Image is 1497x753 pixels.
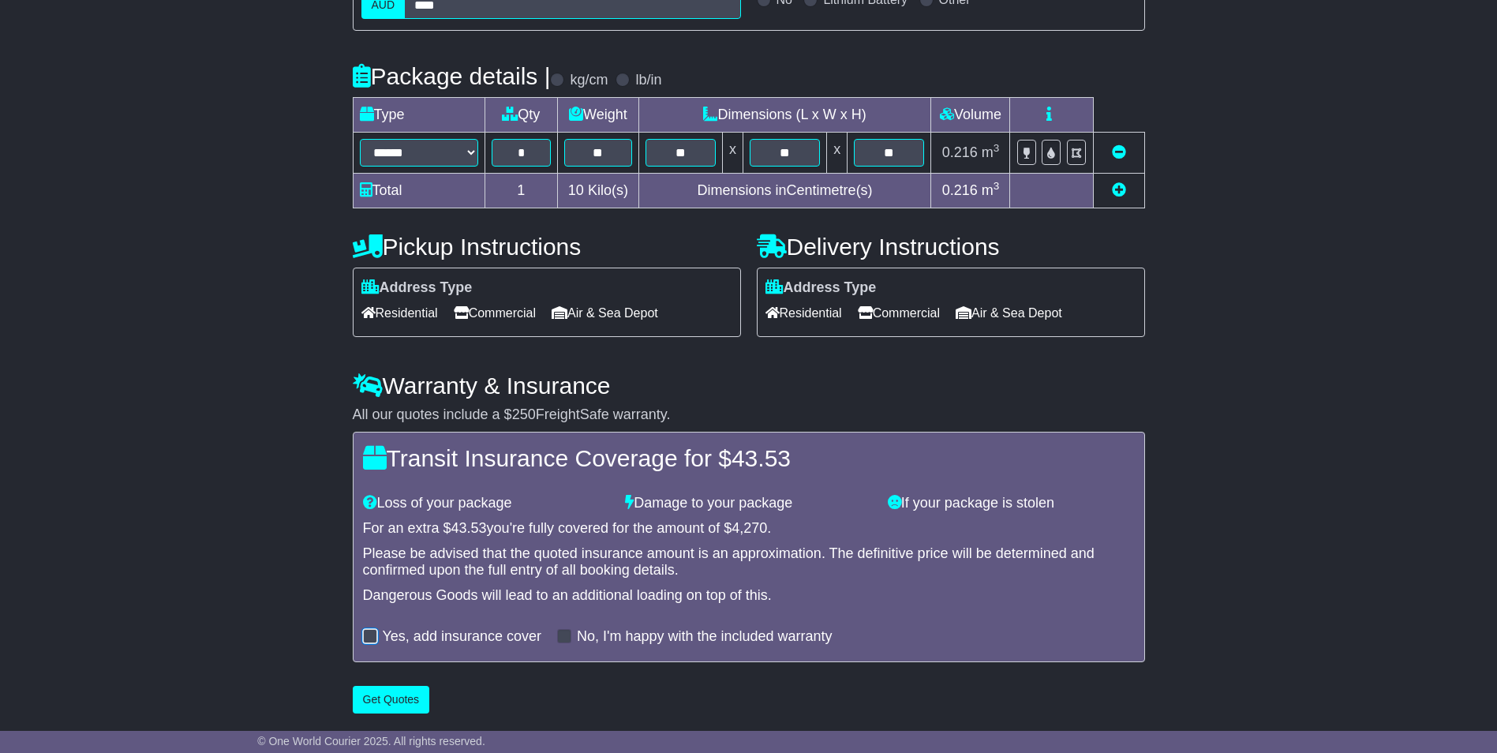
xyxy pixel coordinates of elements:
a: Add new item [1112,182,1126,198]
a: Remove this item [1112,144,1126,160]
label: No, I'm happy with the included warranty [577,628,833,646]
sup: 3 [994,142,1000,154]
h4: Delivery Instructions [757,234,1145,260]
td: x [827,133,848,174]
span: Residential [361,301,438,325]
td: Weight [558,98,639,133]
span: 10 [568,182,584,198]
span: m [982,144,1000,160]
div: Damage to your package [617,495,880,512]
span: Air & Sea Depot [552,301,658,325]
div: If your package is stolen [880,495,1143,512]
span: 43.53 [732,445,791,471]
h4: Warranty & Insurance [353,373,1145,399]
button: Get Quotes [353,686,430,714]
td: Kilo(s) [558,174,639,208]
td: x [722,133,743,174]
td: Dimensions (L x W x H) [638,98,931,133]
sup: 3 [994,180,1000,192]
td: 1 [485,174,558,208]
span: Commercial [454,301,536,325]
td: Dimensions in Centimetre(s) [638,174,931,208]
td: Total [353,174,485,208]
h4: Transit Insurance Coverage for $ [363,445,1135,471]
h4: Pickup Instructions [353,234,741,260]
span: m [982,182,1000,198]
span: © One World Courier 2025. All rights reserved. [257,735,485,747]
div: Loss of your package [355,495,618,512]
span: Air & Sea Depot [956,301,1062,325]
label: Yes, add insurance cover [383,628,541,646]
div: Please be advised that the quoted insurance amount is an approximation. The definitive price will... [363,545,1135,579]
span: 4,270 [732,520,767,536]
div: For an extra $ you're fully covered for the amount of $ . [363,520,1135,538]
span: 0.216 [942,182,978,198]
td: Volume [931,98,1010,133]
label: kg/cm [570,72,608,89]
span: 43.53 [451,520,487,536]
span: Residential [765,301,842,325]
span: 0.216 [942,144,978,160]
h4: Package details | [353,63,551,89]
label: Address Type [361,279,473,297]
td: Qty [485,98,558,133]
div: Dangerous Goods will lead to an additional loading on top of this. [363,587,1135,605]
div: All our quotes include a $ FreightSafe warranty. [353,406,1145,424]
label: lb/in [635,72,661,89]
span: 250 [512,406,536,422]
span: Commercial [858,301,940,325]
td: Type [353,98,485,133]
label: Address Type [765,279,877,297]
